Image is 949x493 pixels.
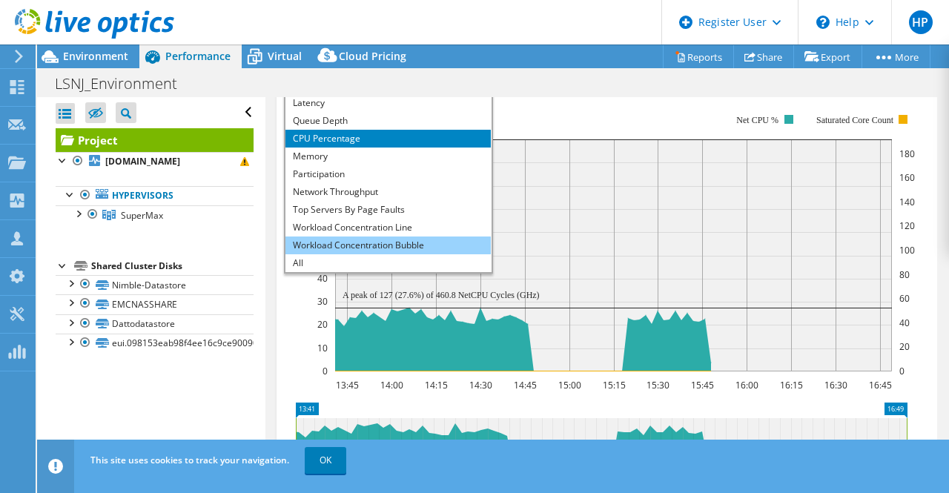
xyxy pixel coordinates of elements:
[899,365,905,377] text: 0
[165,49,231,63] span: Performance
[305,447,346,474] a: OK
[816,115,894,125] text: Saturated Core Count
[733,45,794,68] a: Share
[285,219,491,236] li: Workload Concentration Line
[824,379,847,391] text: 16:30
[862,45,930,68] a: More
[285,148,491,165] li: Memory
[323,365,328,377] text: 0
[868,379,891,391] text: 16:45
[317,318,328,331] text: 20
[779,379,802,391] text: 16:15
[339,49,406,63] span: Cloud Pricing
[899,317,910,329] text: 40
[285,165,491,183] li: Participation
[899,171,915,184] text: 160
[317,342,328,354] text: 10
[285,130,491,148] li: CPU Percentage
[121,209,163,222] span: SuperMax
[513,379,536,391] text: 14:45
[90,454,289,466] span: This site uses cookies to track your navigation.
[816,16,830,29] svg: \n
[899,292,910,305] text: 60
[56,152,254,171] a: [DOMAIN_NAME]
[424,379,447,391] text: 14:15
[285,94,491,112] li: Latency
[380,379,403,391] text: 14:00
[56,334,254,353] a: eui.098153eab98f4ee16c9ce90090e6a8be
[56,128,254,152] a: Project
[899,340,910,353] text: 20
[56,294,254,314] a: EMCNASSHARE
[56,314,254,334] a: Dattodatastore
[268,49,302,63] span: Virtual
[690,379,713,391] text: 15:45
[285,236,491,254] li: Workload Concentration Bubble
[793,45,862,68] a: Export
[735,379,758,391] text: 16:00
[56,186,254,205] a: Hypervisors
[91,257,254,275] div: Shared Cluster Disks
[63,49,128,63] span: Environment
[899,219,915,232] text: 120
[909,10,933,34] span: HP
[899,148,915,160] text: 180
[899,244,915,257] text: 100
[56,205,254,225] a: SuperMax
[285,183,491,201] li: Network Throughput
[899,268,910,281] text: 80
[663,45,734,68] a: Reports
[285,112,491,130] li: Queue Depth
[285,201,491,219] li: Top Servers By Page Faults
[646,379,669,391] text: 15:30
[602,379,625,391] text: 15:15
[317,295,328,308] text: 30
[285,254,491,272] li: All
[899,196,915,208] text: 140
[343,290,540,300] text: A peak of 127 (27.6%) of 460.8 NetCPU Cycles (GHz)
[56,275,254,294] a: Nimble-Datastore
[317,272,328,285] text: 40
[105,155,180,168] b: [DOMAIN_NAME]
[335,379,358,391] text: 13:45
[469,379,492,391] text: 14:30
[736,115,778,125] text: Net CPU %
[558,379,581,391] text: 15:00
[48,76,200,92] h1: LSNJ_Environment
